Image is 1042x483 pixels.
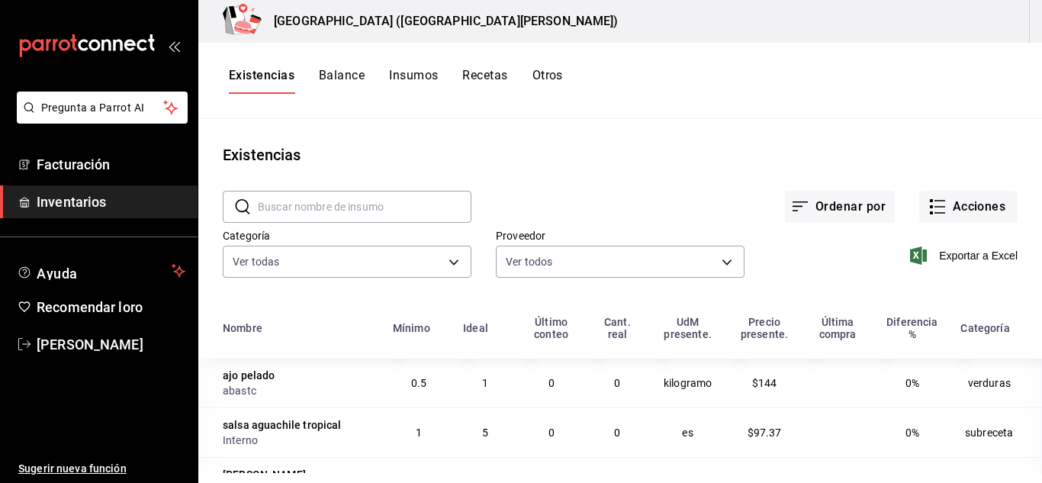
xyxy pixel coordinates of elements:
[37,194,106,210] font: Inventarios
[534,316,568,340] font: Último conteo
[393,322,430,334] font: Mínimo
[548,377,555,389] font: 0
[258,192,471,222] input: Buscar nombre de insumo
[506,256,552,268] font: Ver todos
[939,250,1018,262] font: Exportar a Excel
[819,316,857,340] font: Última compra
[748,427,782,439] font: $97.37
[11,111,188,127] a: Pregunta a Parrot AI
[905,427,919,439] font: 0%
[223,385,256,397] font: abastc
[548,427,555,439] font: 0
[682,427,693,440] font: es
[18,462,127,475] font: Sugerir nueva función
[785,191,895,223] button: Ordenar por
[482,427,488,439] font: 5
[223,369,275,382] font: ajo pelado
[223,322,262,334] font: Nombre
[319,68,365,82] font: Balance
[913,246,1018,265] button: Exportar a Excel
[752,377,777,389] font: $144
[614,427,620,439] font: 0
[168,40,180,52] button: abrir_cajón_menú
[532,68,563,82] font: Otros
[953,199,1006,214] font: Acciones
[274,14,619,28] font: [GEOGRAPHIC_DATA] ([GEOGRAPHIC_DATA][PERSON_NAME])
[960,322,1009,334] font: Categoría
[223,146,301,164] font: Existencias
[604,316,631,340] font: Cant. real
[463,322,488,334] font: Ideal
[17,92,188,124] button: Pregunta a Parrot AI
[815,199,886,214] font: Ordenar por
[496,229,545,241] font: Proveedor
[223,419,342,431] font: salsa aguachile tropical
[664,378,712,390] font: kilogramo
[482,377,488,389] font: 1
[968,378,1011,390] font: verduras
[37,156,110,172] font: Facturación
[223,469,306,481] font: [PERSON_NAME]
[965,427,1013,440] font: subreceta
[416,427,422,439] font: 1
[223,434,258,446] font: Interno
[389,68,438,82] font: Insumos
[741,316,788,340] font: Precio presente.
[223,229,270,241] font: Categoría
[664,316,711,340] font: UdM presente.
[411,377,426,389] font: 0.5
[37,266,78,282] font: Ayuda
[614,377,620,389] font: 0
[886,316,938,340] font: Diferencia %
[229,67,563,94] div: pestañas de navegación
[905,377,919,389] font: 0%
[233,256,279,268] font: Ver todas
[37,336,143,353] font: [PERSON_NAME]
[462,68,507,82] font: Recetas
[41,101,145,114] font: Pregunta a Parrot AI
[919,191,1018,223] button: Acciones
[229,68,294,82] font: Existencias
[37,299,143,315] font: Recomendar loro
